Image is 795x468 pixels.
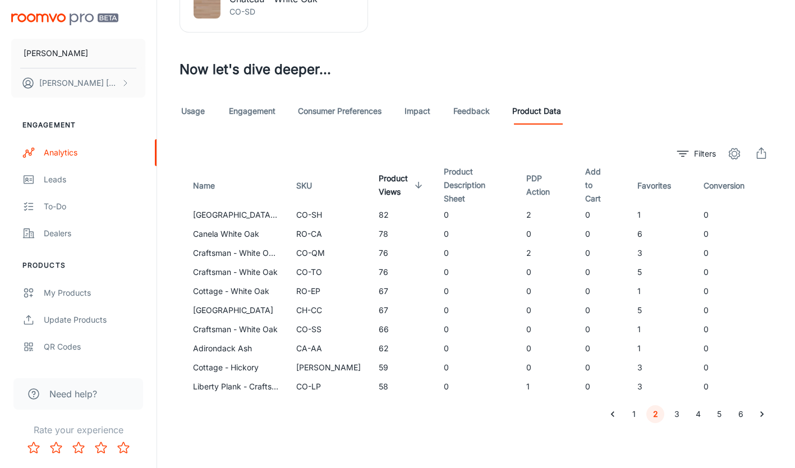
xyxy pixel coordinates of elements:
button: settings [723,143,746,165]
td: 0 [695,205,773,224]
td: 3 [628,377,695,396]
td: 0 [576,301,628,320]
td: 0 [695,282,773,301]
a: Engagement [229,98,275,125]
p: [PERSON_NAME] [PERSON_NAME] [39,77,118,89]
a: Consumer Preferences [298,98,382,125]
td: 0 [435,263,517,282]
td: 0 [576,263,628,282]
td: 82 [370,205,435,224]
span: Add to Cart [585,165,619,205]
td: Craftsman - White Oak [180,263,287,282]
td: 3 [628,358,695,377]
td: Canela White Oak [180,224,287,244]
td: 67 [370,301,435,320]
td: 5 [628,263,695,282]
div: Leads [44,173,145,186]
td: 66 [370,320,435,339]
button: page 2 [646,405,664,423]
p: Rate your experience [9,423,148,437]
td: 0 [435,377,517,396]
span: Export CSV [750,143,773,165]
a: Product Data [512,98,561,125]
td: 6 [628,224,695,244]
td: 0 [695,244,773,263]
td: 0 [576,205,628,224]
td: 0 [517,263,576,282]
td: 0 [695,377,773,396]
td: 1 [628,205,695,224]
td: 59 [370,358,435,377]
button: Go to page 5 [710,405,728,423]
td: 2 [517,205,576,224]
td: 62 [370,339,435,358]
p: [PERSON_NAME] [24,47,88,59]
td: 0 [695,339,773,358]
td: 0 [517,339,576,358]
td: RO-EP [287,282,370,301]
td: 0 [576,339,628,358]
span: PDP Action [526,172,567,199]
button: Rate 2 star [45,437,67,459]
button: export [750,143,773,165]
td: 0 [576,358,628,377]
a: Impact [404,98,431,125]
td: [GEOGRAPHIC_DATA] [180,301,287,320]
td: CH-CC [287,301,370,320]
div: Update Products [44,314,145,326]
td: 0 [695,358,773,377]
td: 0 [435,320,517,339]
td: 1 [517,377,576,396]
td: 0 [695,301,773,320]
td: CA-AA [287,339,370,358]
td: 0 [695,263,773,282]
td: 76 [370,244,435,263]
div: Dealers [44,227,145,240]
td: Liberty Plank - Craftsman - White Oak R&Q [180,377,287,396]
button: Rate 1 star [22,437,45,459]
span: Product Views [379,172,426,199]
button: Go to page 3 [668,405,686,423]
td: 0 [435,301,517,320]
nav: pagination navigation [602,405,773,423]
td: 0 [695,224,773,244]
td: Craftsman - White Oak [180,320,287,339]
td: [GEOGRAPHIC_DATA] Oak - Craftsman - White Oak R&Q [180,205,287,224]
img: Roomvo PRO Beta [11,13,118,25]
td: Craftsman - White Oak R&Q [180,244,287,263]
td: 0 [517,358,576,377]
td: 0 [435,224,517,244]
button: Go to next page [753,405,771,423]
p: Filters [694,148,716,160]
td: [PERSON_NAME] [287,358,370,377]
td: 0 [576,224,628,244]
td: 78 [370,224,435,244]
button: Go to page 6 [732,405,750,423]
td: 0 [435,244,517,263]
div: QR Codes [44,341,145,353]
td: 0 [435,358,517,377]
td: Cottage - White Oak [180,282,287,301]
a: Feedback [453,98,490,125]
td: 0 [517,224,576,244]
td: 67 [370,282,435,301]
td: 0 [517,320,576,339]
td: 1 [628,339,695,358]
td: 5 [628,301,695,320]
td: CO-QM [287,244,370,263]
td: 0 [517,282,576,301]
td: 0 [517,301,576,320]
td: 0 [435,282,517,301]
span: Name [193,179,229,192]
td: CO-TO [287,263,370,282]
span: SKU [296,179,327,192]
td: 0 [576,377,628,396]
button: [PERSON_NAME] [11,39,145,68]
td: 1 [628,320,695,339]
span: Need help? [49,387,97,401]
td: 1 [628,282,695,301]
td: 0 [435,339,517,358]
button: Rate 4 star [90,437,112,459]
td: CO-LP [287,377,370,396]
td: 0 [695,320,773,339]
